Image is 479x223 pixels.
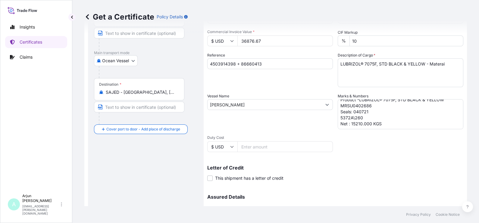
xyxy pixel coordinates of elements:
a: Insights [5,21,67,33]
label: Description of Cargo [338,52,375,58]
input: Destination [106,89,177,95]
span: Ocean Vessel [102,58,129,64]
input: Enter amount [237,141,333,152]
label: Vessel Name [207,93,229,99]
span: Duty Cost [207,135,333,140]
a: Certificates [5,36,67,48]
button: Cover port to door - Add place of discharge [94,124,188,134]
p: Claims [20,54,33,60]
input: Text to appear on certificate [94,102,184,112]
span: A [12,201,16,207]
label: Marks & Numbers [338,93,368,99]
input: Type to search vessel name or IMO [208,99,322,110]
p: Get a Certificate [84,12,154,22]
button: Select transport [94,55,138,66]
p: Insights [20,24,35,30]
a: Privacy Policy [406,212,431,217]
div: % [338,35,349,46]
a: Cookie Notice [436,212,460,217]
input: Enter booking reference [207,58,333,69]
p: Main transport mode [94,50,198,55]
a: Claims [5,51,67,63]
input: Enter percentage between 0 and 24% [349,35,463,46]
p: [EMAIL_ADDRESS][PERSON_NAME][DOMAIN_NAME] [22,204,60,215]
p: Policy Details [157,14,183,20]
button: Show suggestions [322,99,333,110]
p: Assured Details [207,194,463,199]
span: Cover port to door - Add place of discharge [106,126,180,132]
input: Enter amount [237,35,333,46]
p: Letter of Credit [207,165,463,170]
p: Certificates [20,39,42,45]
p: Arjun [PERSON_NAME] [22,194,60,203]
div: Destination [99,82,121,87]
label: Reference [207,52,225,58]
span: This shipment has a letter of credit [215,175,283,181]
